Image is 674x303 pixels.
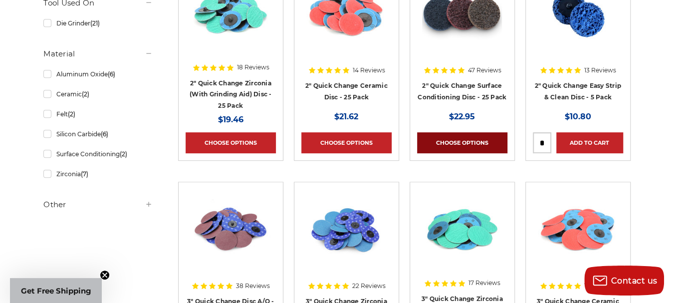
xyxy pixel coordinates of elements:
[584,67,616,73] span: 13 Reviews
[301,132,392,153] a: Choose Options
[43,65,152,83] a: Aluminum Oxide
[10,278,102,303] div: Get Free ShippingClose teaser
[43,199,152,211] h5: Other
[468,280,500,286] span: 17 Reviews
[108,70,115,78] span: (6)
[190,79,272,109] a: 2" Quick Change Zirconia (With Grinding Aid) Disc - 25 Pack
[236,283,270,289] span: 38 Reviews
[43,125,152,143] a: Silicon Carbide
[186,132,276,153] a: Choose Options
[565,112,591,121] span: $10.80
[100,270,110,280] button: Close teaser
[556,132,623,153] a: Add to Cart
[417,132,507,153] a: Choose Options
[305,82,388,101] a: 2" Quick Change Ceramic Disc - 25 Pack
[43,48,152,60] h5: Material
[352,283,386,289] span: 22 Reviews
[191,189,270,269] img: 3-inch aluminum oxide quick change sanding discs for sanding and deburring
[584,266,664,296] button: Contact us
[43,145,152,163] a: Surface Conditioning
[43,105,152,123] a: Felt
[43,165,152,183] a: Zirconia
[81,170,88,178] span: (7)
[301,189,392,280] a: Set of 3-inch Metalworking Discs in 80 Grit, quick-change Zirconia abrasive by Empire Abrasives, ...
[90,19,100,27] span: (21)
[468,67,501,73] span: 47 Reviews
[418,82,506,101] a: 2" Quick Change Surface Conditioning Disc - 25 Pack
[449,112,475,121] span: $22.95
[306,189,386,269] img: Set of 3-inch Metalworking Discs in 80 Grit, quick-change Zirconia abrasive by Empire Abrasives, ...
[82,90,89,98] span: (2)
[422,189,502,269] img: 3 Inch Quick Change Discs with Grinding Aid
[218,115,243,124] span: $19.46
[334,112,358,121] span: $21.62
[186,189,276,280] a: 3-inch aluminum oxide quick change sanding discs for sanding and deburring
[538,189,618,269] img: 3 inch ceramic roloc discs
[534,82,621,101] a: 2" Quick Change Easy Strip & Clean Disc - 5 Pack
[68,110,75,118] span: (2)
[237,64,269,70] span: 18 Reviews
[611,276,658,286] span: Contact us
[43,85,152,103] a: Ceramic
[43,14,152,32] a: Die Grinder
[533,189,623,280] a: 3 inch ceramic roloc discs
[21,286,91,296] span: Get Free Shipping
[417,189,507,280] a: 3 Inch Quick Change Discs with Grinding Aid
[120,150,127,158] span: (2)
[101,130,108,138] span: (6)
[353,67,385,73] span: 14 Reviews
